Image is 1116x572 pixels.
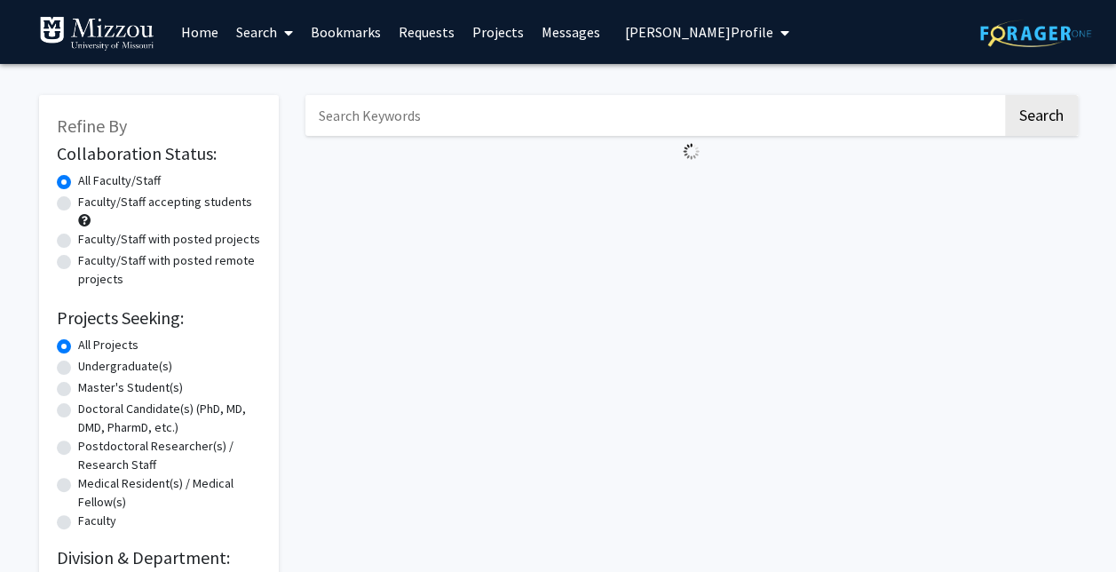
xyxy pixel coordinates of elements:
label: Faculty/Staff with posted projects [78,230,260,249]
img: ForagerOne Logo [980,20,1091,47]
label: Faculty [78,512,116,530]
span: Refine By [57,115,127,137]
span: [PERSON_NAME] Profile [625,23,773,41]
a: Bookmarks [302,1,390,63]
img: University of Missouri Logo [39,16,154,52]
button: Search [1005,95,1078,136]
label: Postdoctoral Researcher(s) / Research Staff [78,437,261,474]
h2: Projects Seeking: [57,307,261,329]
label: Faculty/Staff with posted remote projects [78,251,261,289]
input: Search Keywords [305,95,1002,136]
label: All Faculty/Staff [78,171,161,190]
a: Requests [390,1,463,63]
label: All Projects [78,336,139,354]
h2: Division & Department: [57,547,261,568]
label: Doctoral Candidate(s) (PhD, MD, DMD, PharmD, etc.) [78,400,261,437]
a: Search [227,1,302,63]
nav: Page navigation [305,167,1078,208]
label: Undergraduate(s) [78,357,172,376]
img: Loading [676,136,707,167]
label: Faculty/Staff accepting students [78,193,252,211]
a: Messages [533,1,609,63]
label: Medical Resident(s) / Medical Fellow(s) [78,474,261,512]
h2: Collaboration Status: [57,143,261,164]
a: Home [172,1,227,63]
label: Master's Student(s) [78,378,183,397]
a: Projects [463,1,533,63]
